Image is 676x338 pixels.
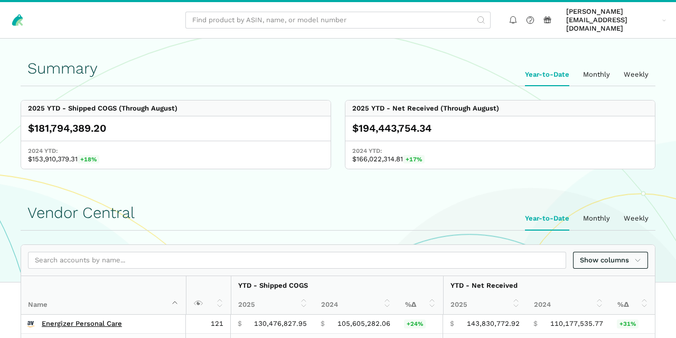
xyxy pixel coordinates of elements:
input: Find product by ASIN, name, or model number [185,12,491,29]
span: 110,177,535.77 [550,319,603,328]
strong: YTD - Net Received [450,281,518,289]
th: %Δ: activate to sort column ascending [611,295,655,314]
span: 105,605,282.06 [337,319,390,328]
span: Show columns [580,255,641,266]
div: 2025 YTD - Net Received (Through August) [352,104,499,113]
ui-tab: Monthly [576,63,617,86]
span: $ [533,319,538,328]
div: $181,794,389.20 [28,122,324,135]
span: $ [321,319,325,328]
span: +31% [617,319,639,328]
h1: Summary [27,60,649,77]
span: +18% [78,155,99,163]
span: $153,910,379.31 [28,155,324,163]
th: 2024: activate to sort column ascending [527,295,611,314]
th: 2024: activate to sort column ascending [314,295,398,314]
th: : activate to sort column ascending [186,276,231,314]
td: 121 [186,315,231,334]
span: [PERSON_NAME][EMAIL_ADDRESS][DOMAIN_NAME] [566,7,659,33]
span: 2024 YTD: [352,147,648,155]
span: 2024 YTD: [28,147,324,155]
th: Name : activate to sort column descending [21,276,186,314]
span: $ [238,319,242,328]
span: 130,476,827.95 [254,319,307,328]
span: 143,830,772.92 [467,319,520,328]
a: Show columns [573,252,648,269]
span: $ [450,319,454,328]
th: 2025: activate to sort column ascending [444,295,527,314]
ui-tab: Weekly [617,63,655,86]
strong: YTD - Shipped COGS [238,281,308,289]
ui-tab: Year-to-Date [518,63,576,86]
span: $166,022,314.81 [352,155,648,163]
ui-tab: Weekly [617,207,655,230]
td: 23.55% [397,315,443,334]
ui-tab: Monthly [576,207,617,230]
input: Search accounts by name... [28,252,566,269]
a: Energizer Personal Care [42,319,122,328]
div: $194,443,754.34 [352,122,648,135]
span: +17% [403,155,425,163]
div: 2025 YTD - Shipped COGS (Through August) [28,104,177,113]
th: 2025: activate to sort column ascending [231,295,314,314]
h1: Vendor Central [27,204,649,222]
a: [PERSON_NAME][EMAIL_ADDRESS][DOMAIN_NAME] [563,6,670,35]
ui-tab: Year-to-Date [518,207,576,230]
th: %Δ: activate to sort column ascending [398,295,444,314]
span: +24% [404,319,426,328]
td: 30.54% [610,315,655,334]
